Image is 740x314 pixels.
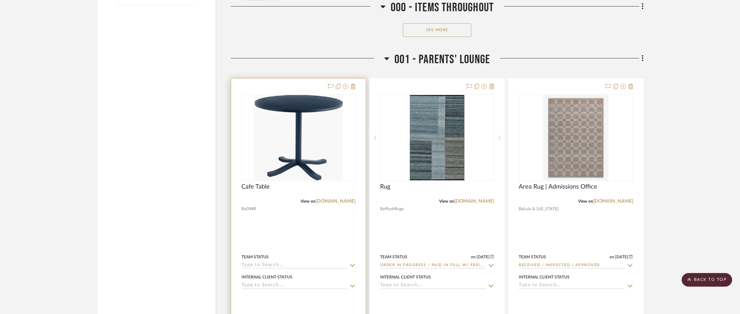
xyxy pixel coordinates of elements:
a: [DOMAIN_NAME] [454,199,494,204]
span: By [241,206,246,212]
input: Type to Search… [241,262,347,269]
div: Team Status [241,254,269,260]
span: Cafe Table [241,183,270,191]
input: Type to Search… [519,262,625,269]
span: Area Rug | Admissions Office [519,183,597,191]
a: [DOMAIN_NAME] [593,199,633,204]
div: Internal Client Status [519,274,570,280]
input: Type to Search… [380,262,486,269]
span: View on [578,199,593,203]
input: Type to Search… [241,283,347,289]
span: Rug [380,183,390,191]
div: Team Status [519,254,546,260]
img: Cafe Table [254,95,343,180]
span: 001 - PARENTS' LOUNGE [394,52,490,67]
a: [DOMAIN_NAME] [316,199,355,204]
div: Team Status [380,254,407,260]
span: By [380,206,385,212]
img: Rug [410,95,465,180]
scroll-to-top-button: BACK TO TOP [682,273,732,287]
span: [DATE] [614,255,629,259]
span: PlushRugs [385,206,404,212]
span: DWR [246,206,256,212]
input: Type to Search… [380,283,486,289]
span: [DATE] [476,255,490,259]
div: 0 [242,95,355,181]
input: Type to Search… [519,283,625,289]
span: By [519,206,523,212]
span: View on [439,199,454,203]
div: Internal Client Status [380,274,431,280]
span: on [610,255,614,259]
img: Area Rug | Admissions Office [543,95,609,180]
div: Internal Client Status [241,274,292,280]
span: View on [301,199,316,203]
span: on [471,255,476,259]
span: Lulu & [US_STATE] [523,206,559,212]
button: See More [403,23,471,37]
